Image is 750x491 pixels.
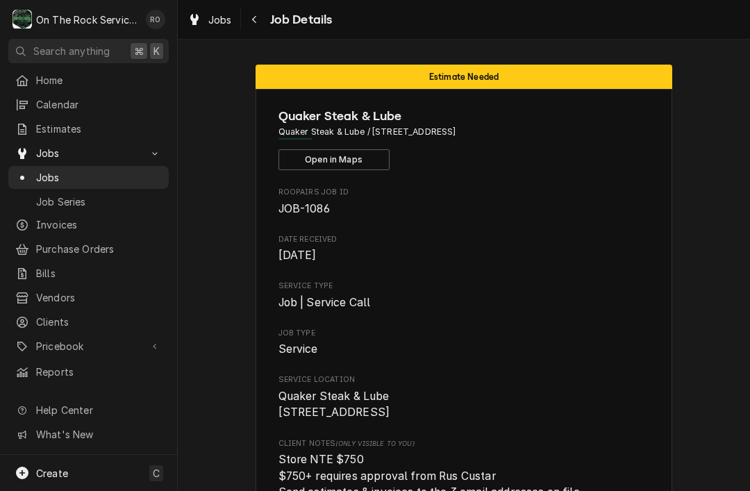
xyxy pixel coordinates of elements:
[278,296,371,309] span: Job | Service Call
[8,190,169,213] a: Job Series
[36,146,141,160] span: Jobs
[278,341,650,358] span: Job Type
[36,315,162,329] span: Clients
[8,262,169,285] a: Bills
[134,44,144,58] span: ⌘
[146,10,165,29] div: Rich Ortega's Avatar
[36,242,162,256] span: Purchase Orders
[278,247,650,264] span: Date Received
[36,194,162,209] span: Job Series
[146,10,165,29] div: RO
[335,440,414,447] span: (Only Visible to You)
[256,65,672,89] div: Status
[36,365,162,379] span: Reports
[8,286,169,309] a: Vendors
[8,335,169,358] a: Go to Pricebook
[244,8,266,31] button: Navigate back
[278,107,650,126] span: Name
[278,328,650,358] div: Job Type
[278,149,390,170] button: Open in Maps
[278,187,650,198] span: Roopairs Job ID
[278,234,650,264] div: Date Received
[8,142,169,165] a: Go to Jobs
[8,166,169,189] a: Jobs
[8,423,169,446] a: Go to What's New
[153,44,160,58] span: K
[8,39,169,63] button: Search anything⌘K
[153,466,160,481] span: C
[278,438,650,449] span: Client Notes
[278,202,330,215] span: JOB-1086
[36,403,160,417] span: Help Center
[278,390,390,419] span: Quaker Steak & Lube [STREET_ADDRESS]
[278,281,650,310] div: Service Type
[36,97,162,112] span: Calendar
[12,10,32,29] div: O
[8,360,169,383] a: Reports
[36,427,160,442] span: What's New
[8,238,169,260] a: Purchase Orders
[36,13,138,27] div: On The Rock Services
[278,249,317,262] span: [DATE]
[278,281,650,292] span: Service Type
[278,126,650,138] span: Address
[278,187,650,217] div: Roopairs Job ID
[278,107,650,170] div: Client Information
[36,73,162,88] span: Home
[36,467,68,479] span: Create
[8,93,169,116] a: Calendar
[8,69,169,92] a: Home
[429,72,499,81] span: Estimate Needed
[36,217,162,232] span: Invoices
[278,342,318,356] span: Service
[36,170,162,185] span: Jobs
[278,294,650,311] span: Service Type
[278,328,650,339] span: Job Type
[8,213,169,236] a: Invoices
[36,339,141,353] span: Pricebook
[36,290,162,305] span: Vendors
[278,234,650,245] span: Date Received
[278,374,650,421] div: Service Location
[36,266,162,281] span: Bills
[36,122,162,136] span: Estimates
[208,13,232,27] span: Jobs
[266,10,333,29] span: Job Details
[8,117,169,140] a: Estimates
[8,310,169,333] a: Clients
[8,399,169,422] a: Go to Help Center
[278,201,650,217] span: Roopairs Job ID
[278,388,650,421] span: Service Location
[12,10,32,29] div: On The Rock Services's Avatar
[33,44,110,58] span: Search anything
[278,374,650,385] span: Service Location
[182,8,237,31] a: Jobs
